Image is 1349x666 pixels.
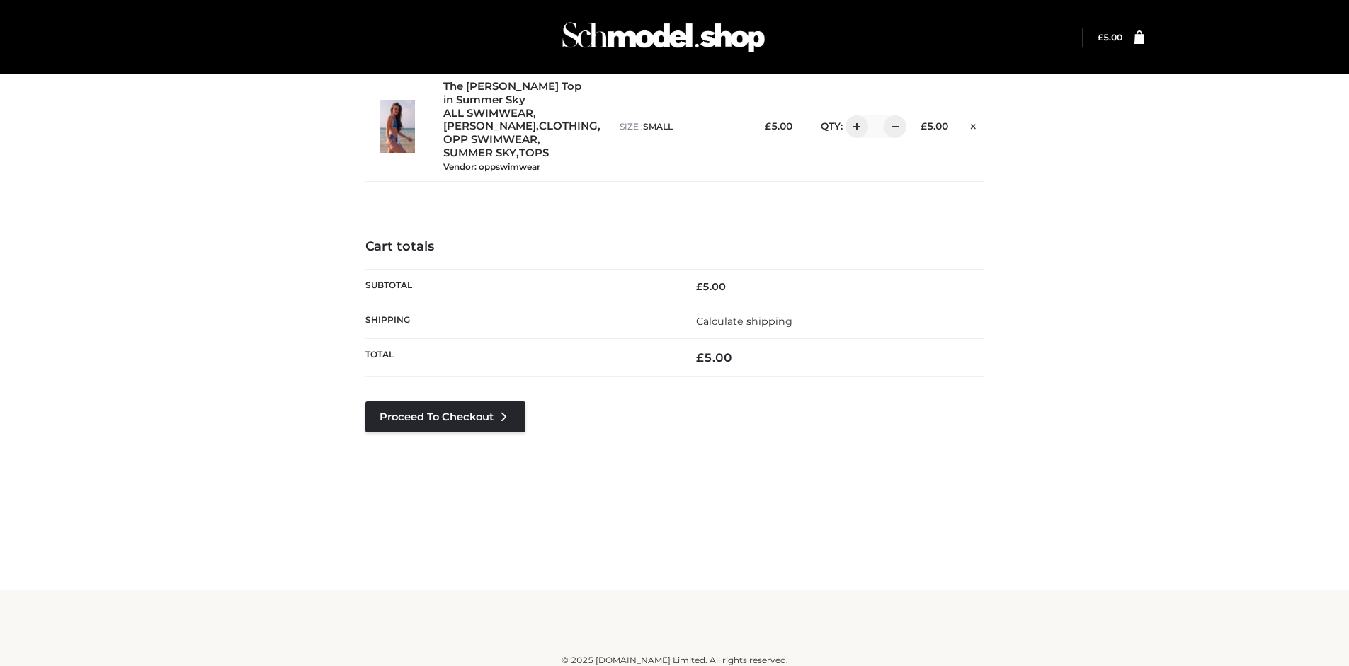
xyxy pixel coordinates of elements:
span: £ [1098,32,1103,42]
a: SUMMER SKY [443,147,516,160]
bdi: 5.00 [1098,32,1122,42]
img: Schmodel Admin 964 [557,9,770,65]
th: Total [365,339,675,377]
bdi: 5.00 [696,350,732,364]
a: TOPS [519,147,549,160]
a: ALL SWIMWEAR [443,107,533,120]
th: Subtotal [365,269,675,304]
span: £ [696,280,702,293]
a: [PERSON_NAME] [443,120,536,133]
h4: Cart totals [365,239,984,255]
bdi: 5.00 [765,120,792,132]
span: £ [696,350,704,364]
a: The [PERSON_NAME] Top in Summer Sky [443,80,589,107]
small: Vendor: oppswimwear [443,161,540,172]
span: £ [765,120,771,132]
div: , , , , , [443,80,605,173]
th: Shipping [365,304,675,339]
a: Remove this item [962,115,984,134]
a: £5.00 [1098,32,1122,42]
bdi: 5.00 [921,120,948,132]
span: £ [921,120,927,132]
a: OPP SWIMWEAR [443,133,537,147]
a: Proceed to Checkout [365,401,525,432]
div: QTY: [807,115,897,138]
p: size : [620,120,741,133]
bdi: 5.00 [696,280,726,293]
a: CLOTHING [539,120,598,133]
span: SMALL [643,121,673,132]
a: Calculate shipping [696,315,792,328]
